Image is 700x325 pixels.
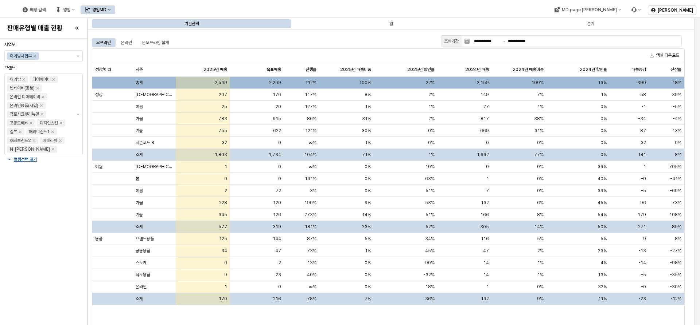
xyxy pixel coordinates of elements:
span: 2025년 매출 [203,67,227,72]
span: 73% [672,200,681,206]
div: 디자인스킨 [40,119,58,127]
span: 0% [600,152,607,158]
span: 1% [428,104,435,110]
span: 71% [362,152,371,158]
div: Remove 아가방사업부 [33,55,36,58]
span: 0% [537,188,544,194]
span: 100% [532,80,544,86]
span: 78% [307,296,316,302]
span: 0 [224,260,227,266]
span: 시즌 [136,67,143,72]
span: 47 [483,248,489,254]
span: 매출증감 [631,67,646,72]
span: 23% [598,248,607,254]
div: Remove 꼬똥드베베 [30,122,32,124]
span: 144 [273,236,281,242]
span: -69% [670,188,681,194]
span: 5% [537,236,544,242]
span: 여름 [136,104,143,110]
span: 1% [365,248,371,254]
span: 4% [600,260,607,266]
span: 2025년 할인율 [407,67,435,72]
span: 166 [481,212,489,218]
div: 꼬똥드베베 [10,119,28,127]
span: -5% [673,104,681,110]
div: Remove 퓨토시크릿리뉴얼 [40,113,43,116]
span: -98% [670,260,681,266]
div: 분기 [587,19,594,28]
span: 9 [643,236,646,242]
span: 1 [643,164,646,170]
span: 8% [365,92,371,98]
span: 8% [675,236,681,242]
span: 2,159 [477,80,489,86]
span: 브랜드용품 [136,236,154,242]
div: N_[PERSON_NAME] [10,146,50,153]
span: 1% [365,104,371,110]
p: [PERSON_NAME] [658,7,693,13]
p: 컬럼선택 열기 [14,156,37,162]
span: 2,269 [269,80,281,86]
span: 190% [304,200,316,206]
span: 13% [672,128,681,134]
span: 86% [307,116,316,122]
span: 1% [537,104,544,110]
span: 사업부 [4,42,15,47]
span: 목표매출 [267,67,281,72]
span: 112% [305,80,316,86]
div: Remove 디자인스킨 [59,122,62,124]
span: 가을 [136,116,143,122]
span: 1% [428,152,435,158]
div: 냅베이비(공통) [10,84,35,92]
span: 2024년 할인율 [580,67,607,72]
span: 14 [483,260,489,266]
button: 제안 사항 표시 [74,74,82,155]
div: 아가방사업부 [10,52,32,60]
span: -5 [641,188,646,194]
span: 179 [638,212,646,218]
span: 0 [224,176,227,182]
div: 영업 [63,7,70,12]
span: 7% [537,92,544,98]
span: 1 [486,176,489,182]
span: 2% [428,92,435,98]
span: ∞% [309,140,316,146]
span: 34 [221,248,227,254]
span: 봄 [136,176,139,182]
span: 14% [362,212,371,218]
span: 121% [305,128,316,134]
button: 컬럼선택 열기 [7,156,80,162]
div: 분기 [491,19,689,28]
button: 매장 검색 [18,5,50,14]
span: 141 [638,152,646,158]
span: 161% [305,176,316,182]
span: 9 [224,272,227,278]
span: 1,662 [477,152,489,158]
span: 783 [218,116,227,122]
span: 0% [600,104,607,110]
div: Remove 온라인 디어베이비 [42,95,44,98]
span: 170 [219,296,227,302]
span: 브랜드 [4,65,15,70]
span: 38% [534,116,544,122]
span: 14% [534,224,544,230]
span: 정상 [95,92,102,98]
div: Remove 베베리쉬 [59,139,62,142]
span: 52% [425,224,435,230]
span: 0% [365,284,371,290]
div: Menu item 6 [627,5,645,14]
div: 해외브랜드2 [10,137,31,144]
span: 0 [278,140,281,146]
span: 25 [222,104,227,110]
div: MD page [PERSON_NAME] [561,7,617,12]
span: 0% [600,116,607,122]
span: 0% [428,128,435,134]
span: 34% [425,236,435,242]
span: 겨울 [136,212,143,218]
span: 577 [218,224,227,230]
span: 669 [480,128,489,134]
div: 조회기간 [444,37,459,45]
span: 116 [481,236,489,242]
span: 39% [598,164,607,170]
span: 8% [537,212,544,218]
